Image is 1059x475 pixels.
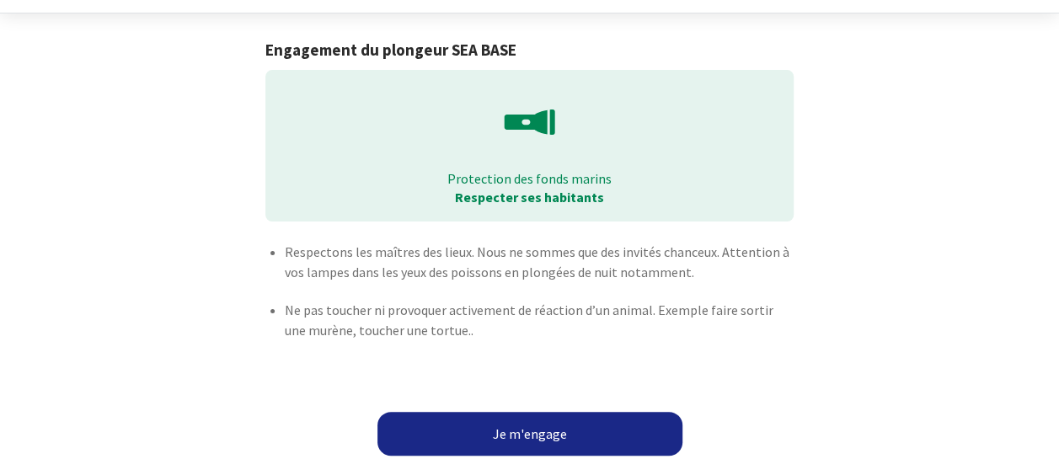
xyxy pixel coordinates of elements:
[285,242,794,282] p: Respectons les maîtres des lieux. Nous ne sommes que des invités chanceux. Attention à vos lampes...
[277,169,782,188] p: Protection des fonds marins
[265,40,794,60] h1: Engagement du plongeur SEA BASE
[377,412,682,456] button: Je m'engage
[455,189,604,205] strong: Respecter ses habitants
[285,300,794,340] p: Ne pas toucher ni provoquer activement de réaction d’un animal. Exemple faire sortir une murène, ...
